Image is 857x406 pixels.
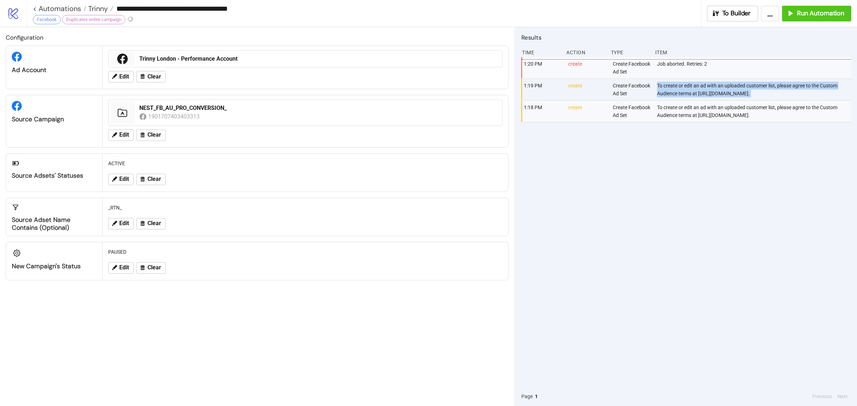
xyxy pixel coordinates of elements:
div: NEST_FB_AU_PRO_CONVERSION_ [139,104,498,112]
button: Edit [108,262,134,274]
span: Edit [119,264,129,271]
div: Source Adset Name contains (optional) [12,216,96,232]
div: Create Facebook Ad Set [612,101,651,122]
div: 1:19 PM [523,79,562,100]
span: Clear [147,73,161,80]
span: Edit [119,176,129,182]
button: ... [761,6,779,21]
div: create [567,57,607,78]
button: Edit [108,130,134,141]
button: Run Automation [782,6,851,21]
button: Edit [108,174,134,185]
div: _RTN_ [105,201,505,214]
button: Edit [108,218,134,229]
div: Action [566,46,605,59]
div: Create Facebook Ad Set [612,57,651,78]
button: To Builder [707,6,758,21]
div: Trinny London - Performance Account [139,55,498,63]
span: Trinny [86,4,108,13]
span: Edit [119,132,129,138]
h2: Results [521,33,851,42]
div: New Campaign's Status [12,262,96,270]
a: < Automations [33,5,86,12]
span: Clear [147,176,161,182]
div: Create Facebook Ad Set [612,79,651,100]
button: Clear [136,218,166,229]
span: Edit [119,220,129,227]
span: Edit [119,73,129,80]
span: Run Automation [797,9,844,17]
div: Facebook [33,15,61,24]
div: create [567,101,607,122]
span: Clear [147,264,161,271]
button: Next [835,392,850,400]
button: Previous [810,392,834,400]
button: Clear [136,262,166,274]
div: Time [521,46,561,59]
button: Clear [136,130,166,141]
div: PAUSED [105,245,505,259]
button: 1 [533,392,540,400]
span: Clear [147,132,161,138]
div: Source Adsets' Statuses [12,172,96,180]
span: Clear [147,220,161,227]
div: 1:18 PM [523,101,562,122]
div: ACTIVE [105,157,505,170]
div: Ad Account [12,66,96,74]
div: create [567,79,607,100]
a: Trinny [86,5,113,12]
h2: Configuration [6,33,508,42]
span: Page [521,392,533,400]
div: Type [610,46,650,59]
div: Source Campaign [12,115,96,123]
button: Clear [136,174,166,185]
div: To create or edit an ad with an uploaded customer list, please agree to the Custom Audience terms... [656,79,853,100]
div: 1:20 PM [523,57,562,78]
span: To Builder [722,9,751,17]
div: 1901707403403313 [148,112,201,121]
div: Job aborted. Retries: 2 [656,57,853,78]
button: Clear [136,71,166,82]
div: Duplicates entire campaign [62,15,125,24]
div: Item [655,46,851,59]
button: Edit [108,71,134,82]
div: To create or edit an ad with an uploaded customer list, please agree to the Custom Audience terms... [656,101,853,122]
